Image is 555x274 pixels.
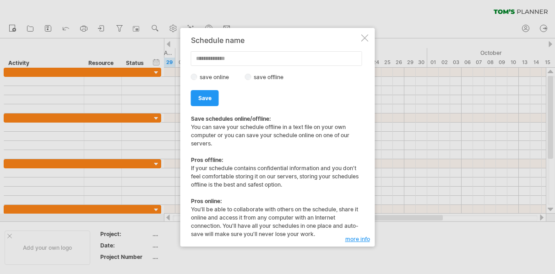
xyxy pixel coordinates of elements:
[191,115,359,238] div: You can save your schedule offline in a text file on your own computer or you can save your sched...
[198,95,212,102] span: Save
[345,236,370,242] span: more info
[251,74,291,81] label: save offline
[191,115,271,122] strong: Save schedules online/offline:
[191,156,223,163] strong: Pros offline:
[191,90,219,106] a: Save
[197,74,237,81] label: save online
[191,36,359,44] div: Schedule name
[191,198,222,204] strong: Pros online:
